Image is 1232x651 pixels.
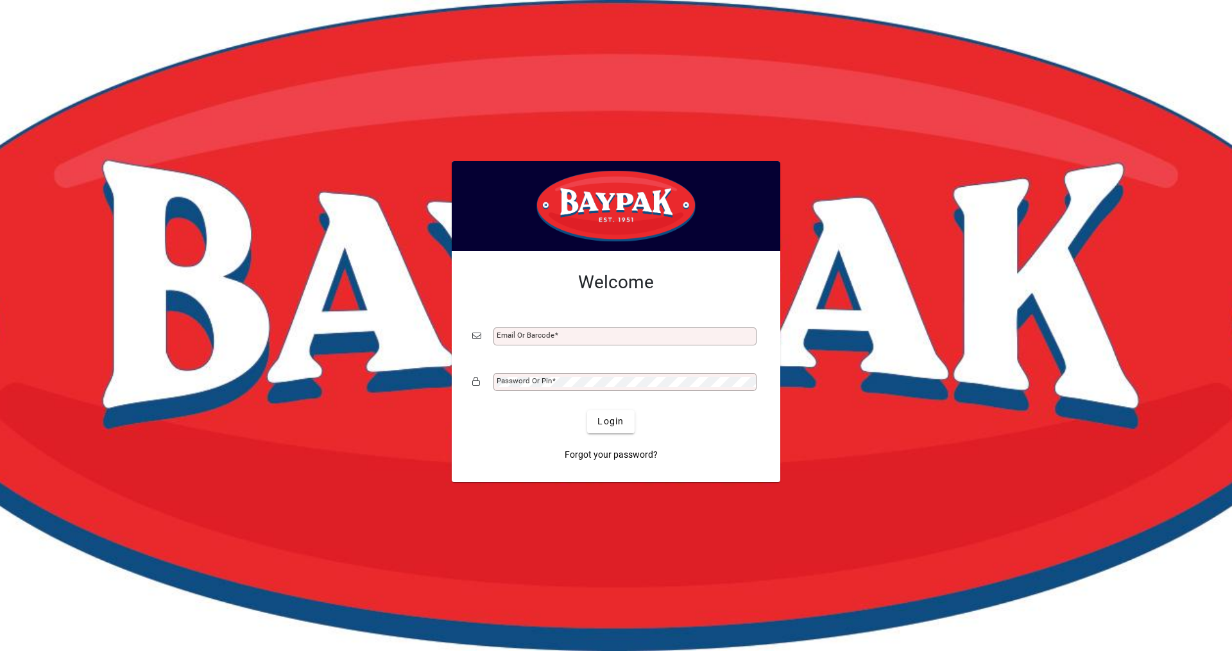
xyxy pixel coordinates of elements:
[560,444,663,467] a: Forgot your password?
[597,415,624,428] span: Login
[565,448,658,462] span: Forgot your password?
[587,410,634,433] button: Login
[497,376,552,385] mat-label: Password or Pin
[472,272,760,293] h2: Welcome
[497,331,554,340] mat-label: Email or Barcode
